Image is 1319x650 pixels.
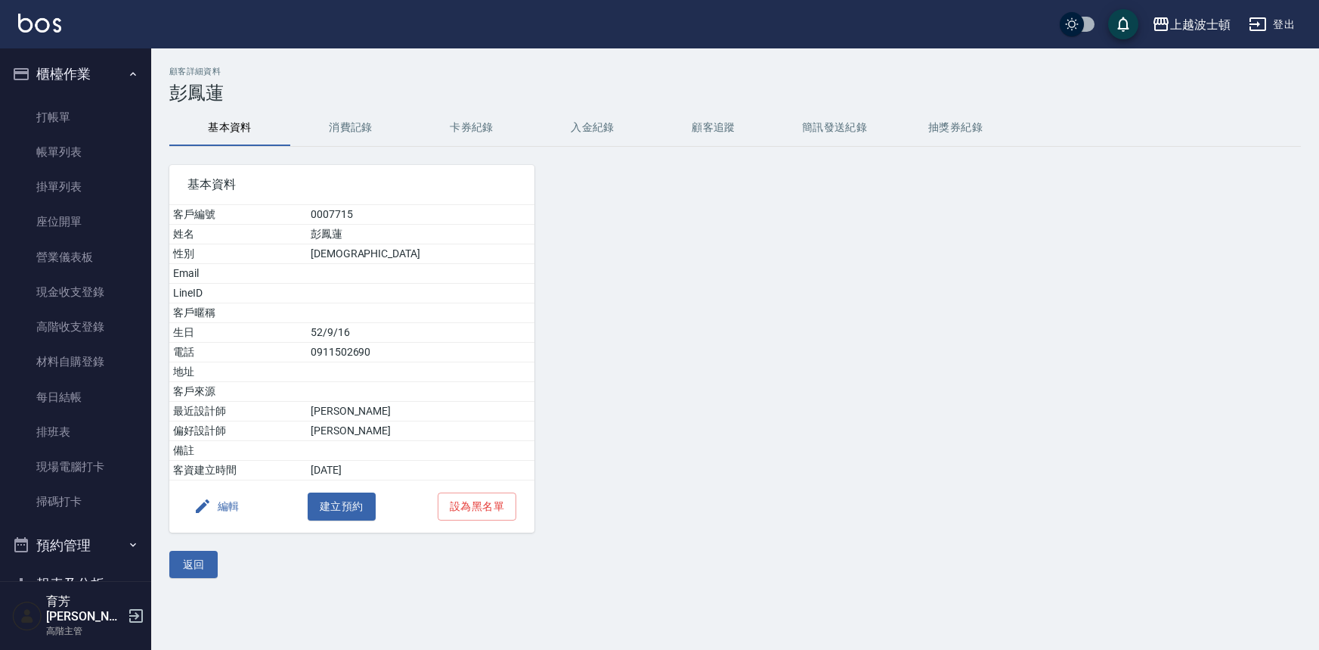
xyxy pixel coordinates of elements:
a: 營業儀表板 [6,240,145,275]
a: 材料自購登錄 [6,344,145,379]
button: 顧客追蹤 [653,110,774,146]
h2: 顧客詳細資料 [169,67,1301,76]
td: 生日 [169,323,307,343]
td: 客戶暱稱 [169,303,307,323]
button: 消費記錄 [290,110,411,146]
h3: 彭鳳蓮 [169,82,1301,104]
td: 姓名 [169,225,307,244]
a: 高階收支登錄 [6,309,145,344]
td: LineID [169,284,307,303]
td: 地址 [169,362,307,382]
td: 52/9/16 [307,323,534,343]
img: Person [12,601,42,631]
button: 預約管理 [6,526,145,565]
a: 每日結帳 [6,380,145,415]
div: 上越波士頓 [1170,15,1231,34]
button: 登出 [1243,11,1301,39]
td: 備註 [169,441,307,461]
td: 性別 [169,244,307,264]
button: 卡券紀錄 [411,110,532,146]
span: 基本資料 [187,177,516,192]
button: 返回 [169,551,218,579]
button: 報表及分析 [6,564,145,604]
td: [DEMOGRAPHIC_DATA] [307,244,534,264]
button: 簡訊發送紀錄 [774,110,895,146]
button: 編輯 [187,493,246,521]
a: 現金收支登錄 [6,275,145,309]
a: 掛單列表 [6,169,145,204]
button: 上越波士頓 [1146,9,1237,40]
td: [PERSON_NAME] [307,421,534,441]
a: 打帳單 [6,100,145,135]
td: 0007715 [307,205,534,225]
td: 偏好設計師 [169,421,307,441]
button: 櫃檯作業 [6,54,145,94]
button: 入金紀錄 [532,110,653,146]
p: 高階主管 [46,624,123,638]
td: 客資建立時間 [169,461,307,481]
td: 0911502690 [307,343,534,362]
a: 座位開單 [6,204,145,239]
td: 客戶編號 [169,205,307,225]
a: 帳單列表 [6,135,145,169]
td: [DATE] [307,461,534,481]
a: 排班表 [6,415,145,449]
button: 基本資料 [169,110,290,146]
a: 現場電腦打卡 [6,449,145,484]
td: 彭鳳蓮 [307,225,534,244]
a: 掃碼打卡 [6,484,145,519]
button: 設為黑名單 [438,493,516,521]
td: 客戶來源 [169,382,307,402]
td: Email [169,264,307,284]
button: 抽獎券紀錄 [895,110,1016,146]
button: 建立預約 [308,493,376,521]
button: save [1108,9,1138,39]
td: 最近設計師 [169,402,307,421]
img: Logo [18,14,61,33]
h5: 育芳[PERSON_NAME] [46,594,123,624]
td: [PERSON_NAME] [307,402,534,421]
td: 電話 [169,343,307,362]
